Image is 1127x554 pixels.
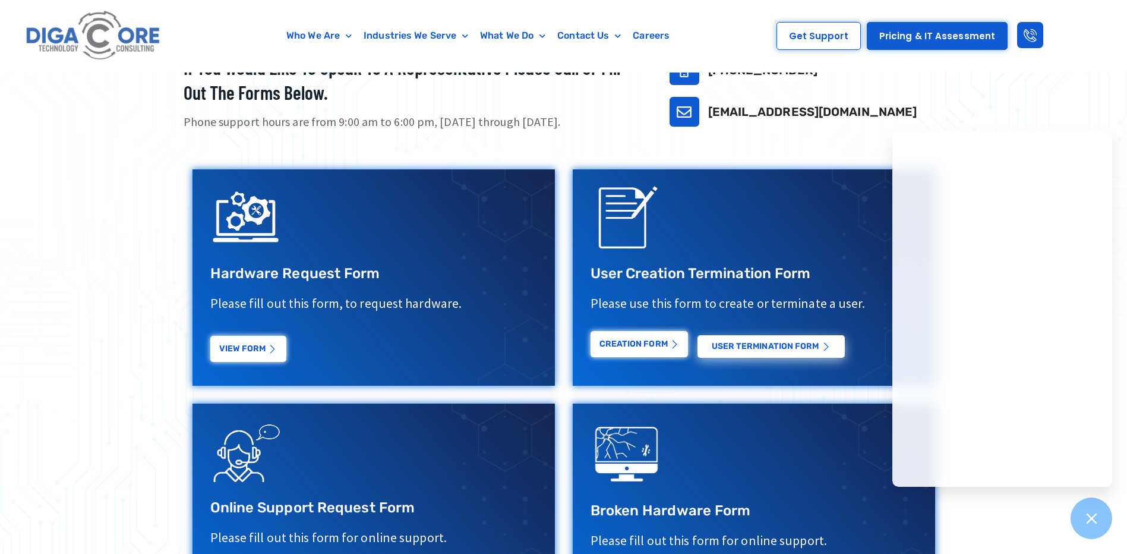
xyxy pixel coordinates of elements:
[591,295,917,312] p: Please use this form to create or terminate a user.
[210,265,537,283] h3: Hardware Request Form
[591,532,917,549] p: Please fill out this form for online support.
[551,22,627,49] a: Contact Us
[210,499,537,517] h3: Online Support Request Form
[591,181,662,253] img: Support Request Icon
[358,22,474,49] a: Industries We Serve
[776,22,861,50] a: Get Support
[591,265,917,283] h3: User Creation Termination Form
[210,415,282,487] img: Support Request Icon
[892,130,1112,487] iframe: Chatgenie Messenger
[867,22,1008,50] a: Pricing & IT Assessment
[789,32,848,40] span: Get Support
[708,105,917,119] a: [EMAIL_ADDRESS][DOMAIN_NAME]
[712,342,819,351] span: USER Termination Form
[210,181,282,253] img: IT Support Icon
[210,336,286,362] a: View Form
[670,97,699,127] a: support@digacore.com
[591,502,917,520] h3: Broken Hardware Form
[280,22,358,49] a: Who We Are
[627,22,675,49] a: Careers
[210,529,537,546] p: Please fill out this form for online support.
[23,6,165,66] img: Digacore logo 1
[222,22,734,49] nav: Menu
[474,22,551,49] a: What We Do
[591,331,688,357] a: Creation Form
[210,295,537,312] p: Please fill out this form, to request hardware.
[184,114,640,131] p: Phone support hours are from 9:00 am to 6:00 pm, [DATE] through [DATE].
[184,55,640,105] h2: If you would like to speak to a representative please call or fill out the forms below.
[879,32,995,40] span: Pricing & IT Assessment
[591,418,662,490] img: digacore technology consulting
[697,335,845,358] a: USER Termination Form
